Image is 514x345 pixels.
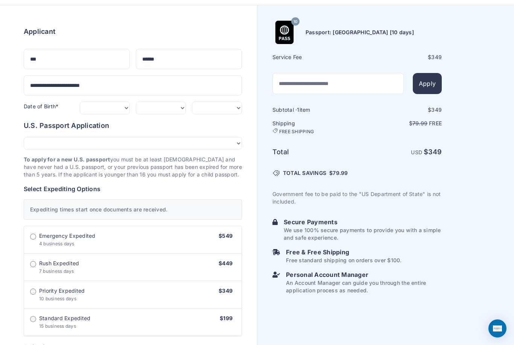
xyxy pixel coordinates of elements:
span: $449 [219,260,233,266]
span: TOTAL SAVINGS [283,169,326,177]
h6: Select Expediting Options [24,184,242,193]
span: $ [329,169,348,177]
span: 79.99 [412,120,427,126]
h6: Total [272,147,356,157]
span: $349 [219,287,233,294]
span: Standard Expedited [39,315,90,322]
span: 4 business days [39,241,75,246]
span: 10 [293,17,297,27]
span: FREE SHIPPING [279,129,314,135]
img: Product Name [273,21,296,44]
span: 79.99 [333,170,348,176]
span: $199 [220,315,233,321]
h6: Subtotal · item [272,106,356,114]
span: 349 [431,106,442,113]
span: 349 [428,148,442,156]
p: Government fee to be paid to the "US Department of State" is not included. [272,190,442,205]
span: 349 [431,54,442,60]
button: Apply [413,73,442,94]
span: 10 business days [39,296,76,301]
span: Priority Expedited [39,287,85,295]
span: USD [411,149,422,155]
h6: Personal Account Manager [286,270,442,279]
span: Free [429,120,442,126]
h6: Shipping [272,120,356,135]
span: 1 [297,106,299,113]
h6: Applicant [24,26,55,37]
h6: Free & Free Shipping [286,248,401,257]
strong: To apply for a new U.S. passport [24,156,110,163]
h6: Passport: [GEOGRAPHIC_DATA] [10 days] [306,29,414,36]
p: An Account Manager can guide you through the entire application process as needed. [286,279,442,294]
h6: Service Fee [272,53,356,61]
h6: Secure Payments [284,217,442,226]
p: We use 100% secure payments to provide you with a simple and safe experience. [284,226,442,242]
span: Emergency Expedited [39,232,96,240]
label: Date of Birth* [24,103,58,109]
span: 7 business days [39,268,74,274]
p: you must be at least [DEMOGRAPHIC_DATA] and have never had a U.S. passport, or your previous pass... [24,156,242,178]
span: 15 business days [39,323,76,329]
p: $ [358,120,442,127]
div: $ [358,106,442,114]
span: Rush Expedited [39,260,79,267]
strong: $ [424,148,442,156]
p: Free standard shipping on orders over $100. [286,257,401,264]
div: Expediting times start once documents are received. [24,199,242,220]
div: $ [358,53,442,61]
h6: U.S. Passport Application [24,120,242,131]
span: $549 [219,233,233,239]
div: Open Intercom Messenger [488,319,506,337]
